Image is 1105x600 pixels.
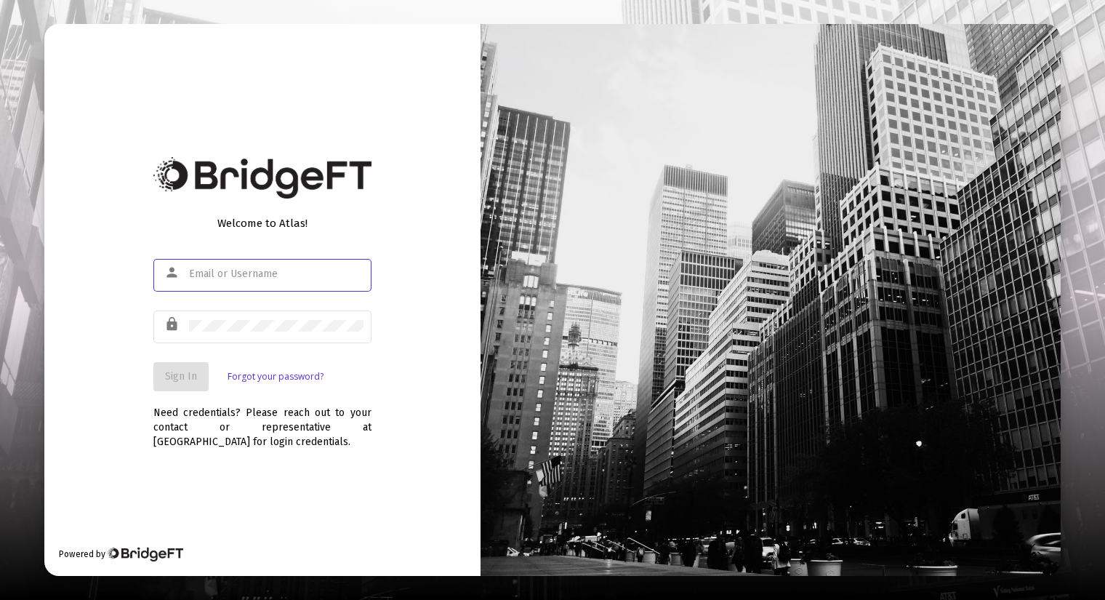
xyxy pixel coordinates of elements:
input: Email or Username [189,268,363,280]
a: Forgot your password? [228,369,324,384]
div: Need credentials? Please reach out to your contact or representative at [GEOGRAPHIC_DATA] for log... [153,391,371,449]
img: Bridge Financial Technology Logo [153,157,371,199]
mat-icon: person [164,264,182,281]
button: Sign In [153,362,209,391]
div: Welcome to Atlas! [153,216,371,231]
mat-icon: lock [164,316,182,333]
span: Sign In [165,370,197,383]
img: Bridge Financial Technology Logo [107,547,183,561]
div: Powered by [59,547,183,561]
